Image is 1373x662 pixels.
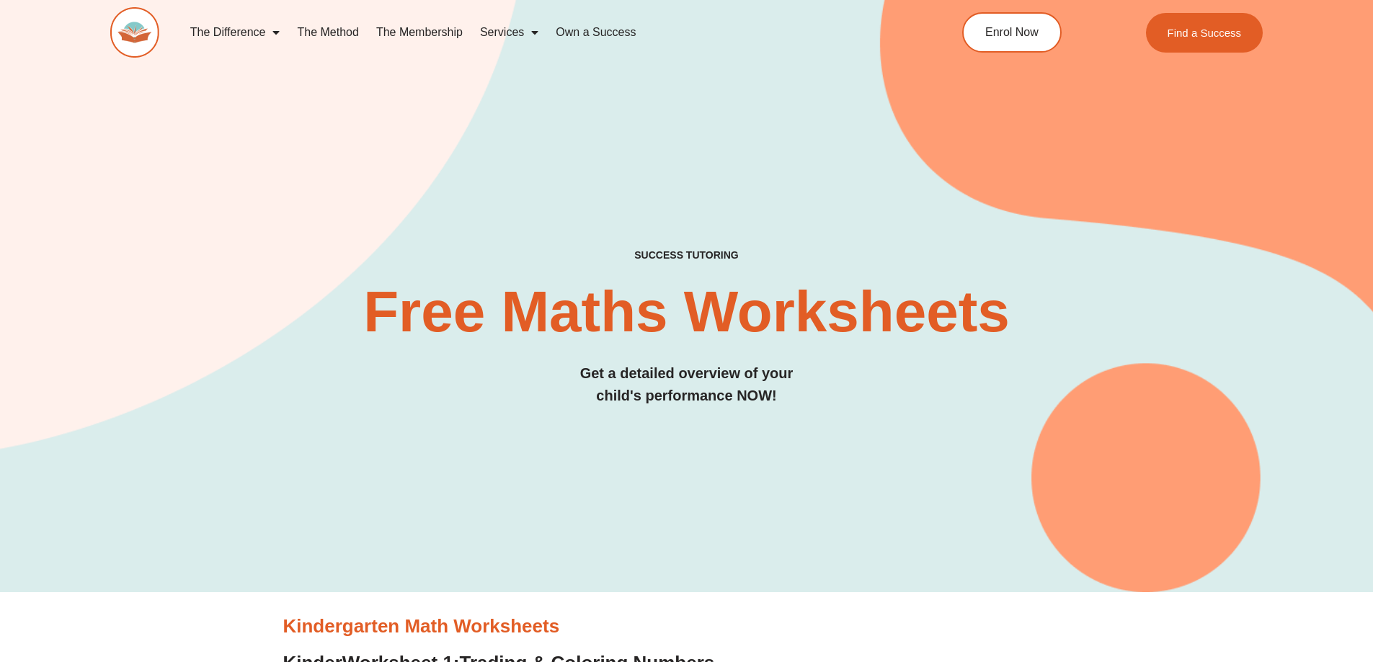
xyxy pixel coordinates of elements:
[1146,13,1263,53] a: Find a Success
[110,362,1263,407] h3: Get a detailed overview of your child's performance NOW!
[985,27,1039,38] span: Enrol Now
[368,16,471,49] a: The Membership
[283,614,1090,639] h3: Kindergarten Math Worksheets
[962,12,1062,53] a: Enrol Now
[1168,27,1242,38] span: Find a Success
[288,16,367,49] a: The Method
[182,16,897,49] nav: Menu
[110,249,1263,261] h4: SUCCESS TUTORING​
[547,16,644,49] a: Own a Success
[471,16,547,49] a: Services
[182,16,289,49] a: The Difference
[110,283,1263,341] h2: Free Maths Worksheets​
